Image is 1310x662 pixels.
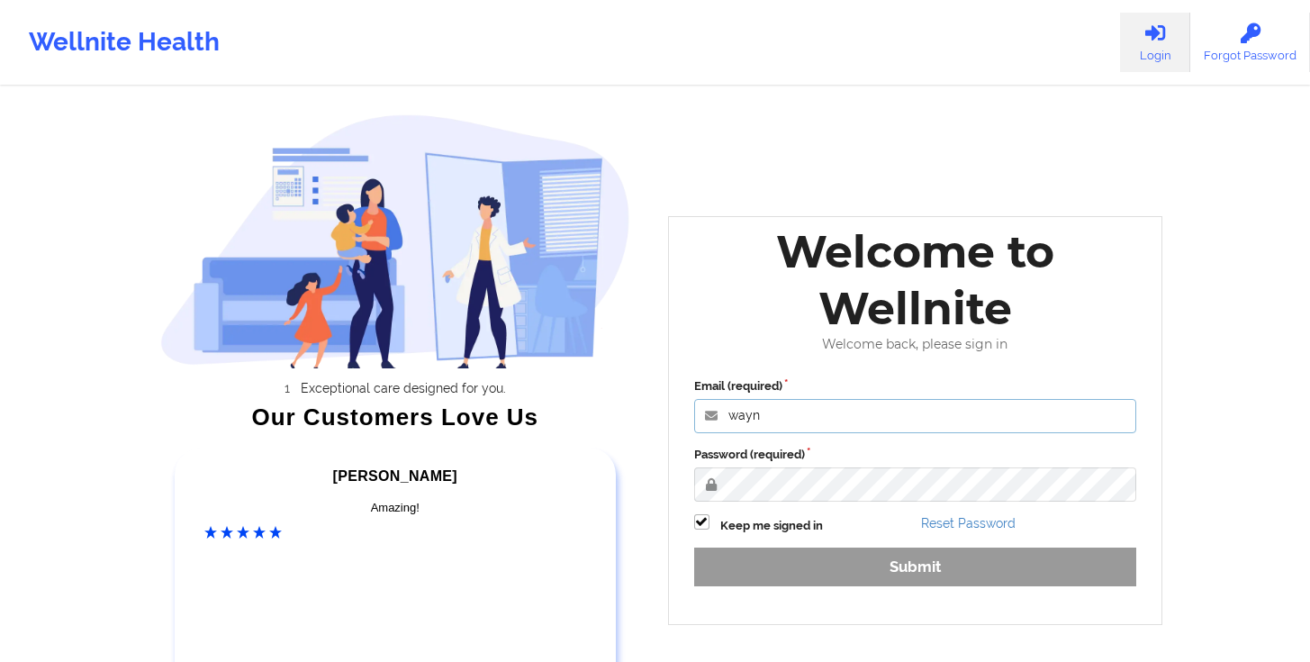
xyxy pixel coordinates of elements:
[720,517,823,535] label: Keep me signed in
[160,408,630,426] div: Our Customers Love Us
[682,223,1150,337] div: Welcome to Wellnite
[694,446,1137,464] label: Password (required)
[1190,13,1310,72] a: Forgot Password
[204,499,586,517] div: Amazing!
[694,377,1137,395] label: Email (required)
[682,337,1150,352] div: Welcome back, please sign in
[921,516,1016,531] a: Reset Password
[333,468,457,484] span: [PERSON_NAME]
[176,381,630,395] li: Exceptional care designed for you.
[694,399,1137,433] input: Email address
[160,113,630,368] img: wellnite-auth-hero_200.c722682e.png
[1120,13,1190,72] a: Login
